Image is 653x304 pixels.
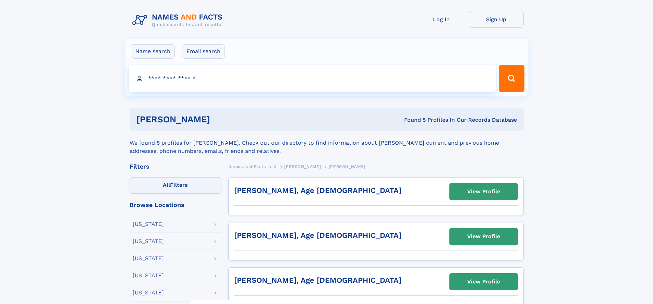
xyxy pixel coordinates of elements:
div: View Profile [467,184,500,199]
img: Logo Names and Facts [130,11,228,29]
div: We found 5 profiles for [PERSON_NAME]. Check out our directory to find information about [PERSON_... [130,131,524,155]
a: Names and Facts [228,162,266,171]
span: [PERSON_NAME] [329,164,365,169]
a: [PERSON_NAME] [284,162,321,171]
span: [PERSON_NAME] [284,164,321,169]
label: Name search [131,44,175,59]
div: [US_STATE] [133,273,164,278]
div: [US_STATE] [133,256,164,261]
a: View Profile [450,228,518,245]
label: Filters [130,177,221,194]
div: Filters [130,163,221,170]
span: K [274,164,277,169]
a: Sign Up [469,11,524,28]
div: [US_STATE] [133,290,164,295]
a: K [274,162,277,171]
div: View Profile [467,229,500,244]
input: search input [129,65,496,92]
a: View Profile [450,183,518,200]
h1: [PERSON_NAME] [136,115,307,124]
div: View Profile [467,274,500,290]
a: [PERSON_NAME], Age [DEMOGRAPHIC_DATA] [234,186,401,195]
div: [US_STATE] [133,221,164,227]
a: [PERSON_NAME], Age [DEMOGRAPHIC_DATA] [234,231,401,240]
label: Email search [182,44,225,59]
div: Found 5 Profiles In Our Records Database [307,116,517,124]
div: [US_STATE] [133,239,164,244]
a: [PERSON_NAME], Age [DEMOGRAPHIC_DATA] [234,276,401,284]
div: Browse Locations [130,202,221,208]
span: All [163,182,170,188]
a: View Profile [450,273,518,290]
a: Log In [414,11,469,28]
button: Search Button [499,65,524,92]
